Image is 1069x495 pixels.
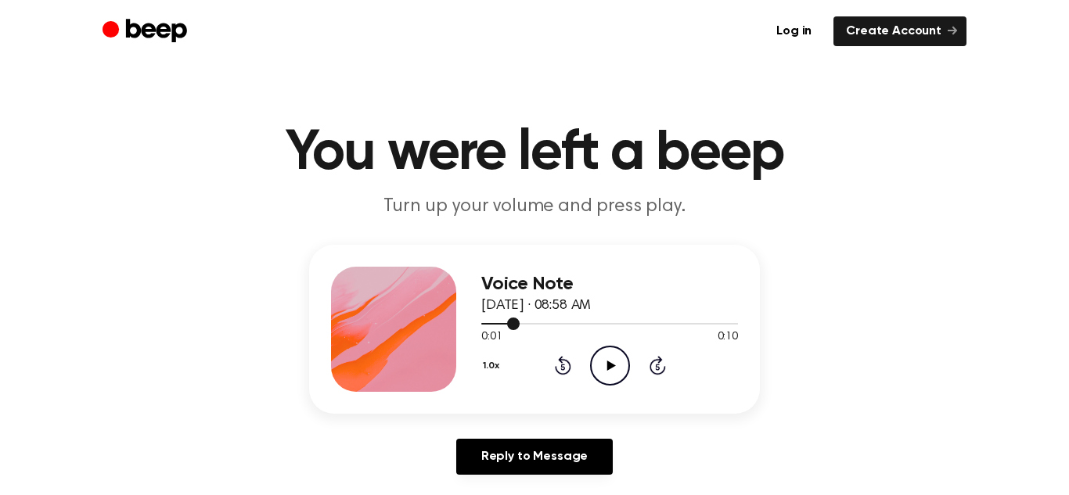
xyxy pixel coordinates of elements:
span: [DATE] · 08:58 AM [481,299,591,313]
span: 0:01 [481,329,502,346]
a: Log in [764,16,824,46]
button: 1.0x [481,353,506,379]
h1: You were left a beep [134,125,935,181]
a: Create Account [833,16,966,46]
h3: Voice Note [481,274,738,295]
a: Reply to Message [456,439,613,475]
a: Beep [103,16,191,47]
span: 0:10 [718,329,738,346]
p: Turn up your volume and press play. [234,194,835,220]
